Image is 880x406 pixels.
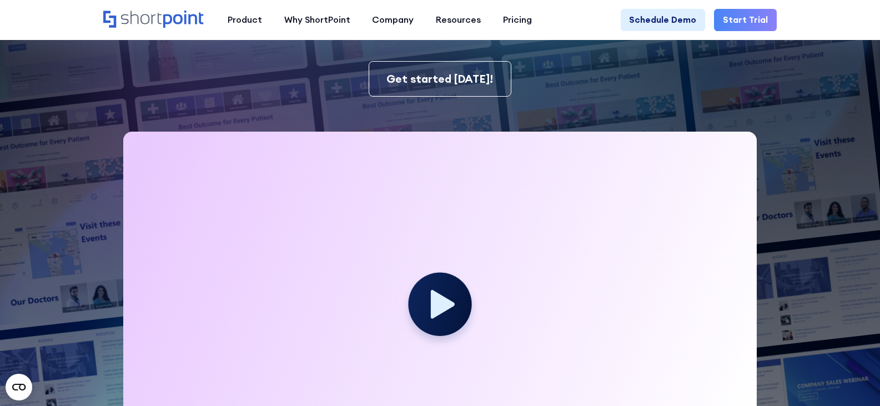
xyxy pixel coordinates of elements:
[369,61,511,96] a: Get started [DATE]!
[103,11,205,30] a: Home
[361,9,425,31] a: Company
[386,71,493,87] div: Get started [DATE]!
[824,353,880,406] iframe: Chat Widget
[284,13,350,27] div: Why ShortPoint
[714,9,777,31] a: Start Trial
[492,9,543,31] a: Pricing
[273,9,361,31] a: Why ShortPoint
[228,13,262,27] div: Product
[217,9,273,31] a: Product
[503,13,532,27] div: Pricing
[425,9,492,31] a: Resources
[372,13,414,27] div: Company
[621,9,706,31] a: Schedule Demo
[436,13,481,27] div: Resources
[6,374,32,400] button: Open CMP widget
